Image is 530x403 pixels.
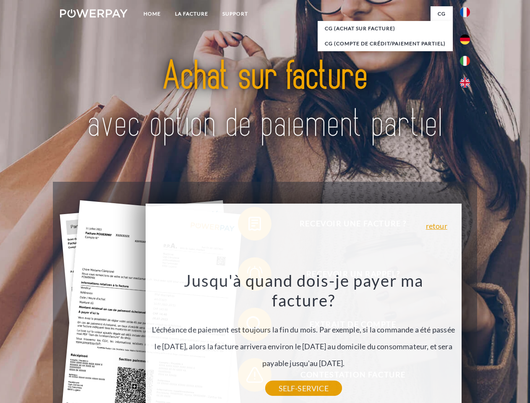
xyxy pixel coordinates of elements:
a: retour [426,222,447,230]
h3: Jusqu'à quand dois-je payer ma facture? [150,270,457,311]
img: de [460,34,470,44]
img: logo-powerpay-white.svg [60,9,128,18]
a: Support [215,6,255,21]
a: SELF-SERVICE [265,381,342,396]
a: CG [431,6,453,21]
div: L'échéance de paiement est toujours la fin du mois. Par exemple, si la commande a été passée le [... [150,270,457,388]
a: CG (Compte de crédit/paiement partiel) [318,36,453,51]
a: Home [136,6,168,21]
a: CG (achat sur facture) [318,21,453,36]
img: it [460,56,470,66]
a: LA FACTURE [168,6,215,21]
img: en [460,78,470,88]
img: title-powerpay_fr.svg [80,40,450,161]
img: fr [460,7,470,17]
